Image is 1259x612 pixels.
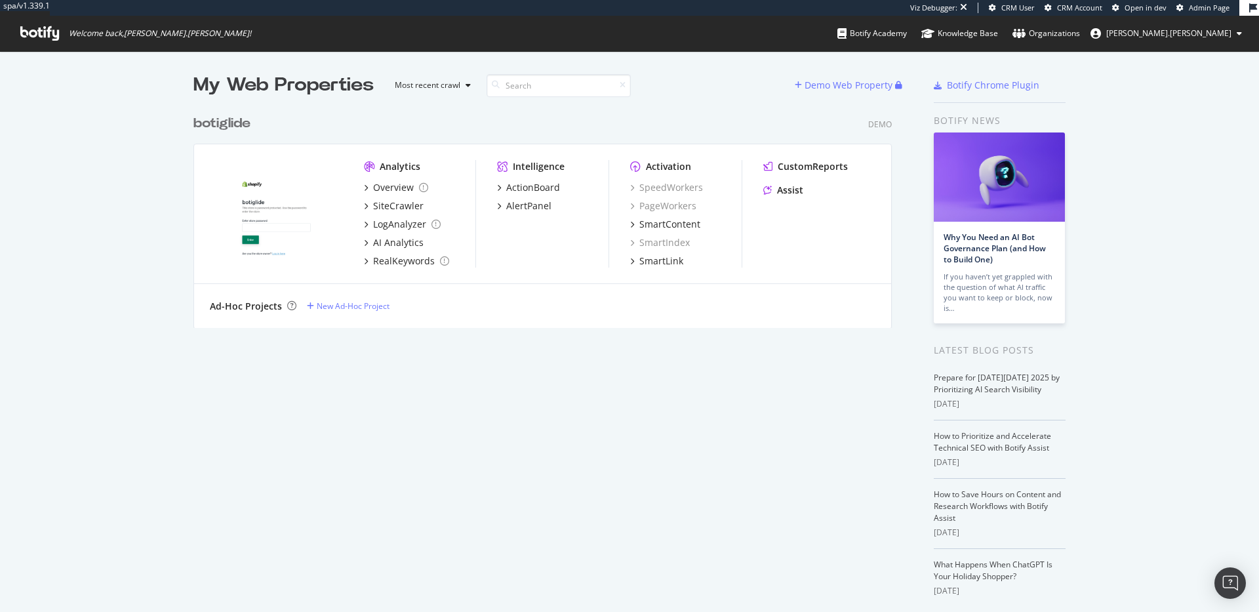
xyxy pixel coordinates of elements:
div: AlertPanel [506,199,551,213]
a: AI Analytics [364,236,424,249]
div: grid [193,98,902,328]
div: LogAnalyzer [373,218,426,231]
a: RealKeywords [364,255,449,268]
span: Admin Page [1189,3,1229,12]
div: Latest Blog Posts [934,343,1066,357]
div: Open Intercom Messenger [1214,567,1246,599]
div: SiteCrawler [373,199,424,213]
a: SmartIndex [630,236,690,249]
div: AI Analytics [373,236,424,249]
div: New Ad-Hoc Project [317,300,390,312]
a: AlertPanel [497,199,551,213]
a: How to Prioritize and Accelerate Technical SEO with Botify Assist [934,430,1051,453]
div: Demo [868,119,892,130]
div: Assist [777,184,803,197]
div: ActionBoard [506,181,560,194]
div: botiglide [193,114,250,133]
div: Botify Academy [837,27,907,40]
button: Demo Web Property [795,75,895,96]
div: CustomReports [778,160,848,173]
a: Organizations [1012,16,1080,51]
div: Ad-Hoc Projects [210,300,282,313]
a: SpeedWorkers [630,181,703,194]
div: Botify Chrome Plugin [947,79,1039,92]
div: Intelligence [513,160,565,173]
div: My Web Properties [193,72,374,98]
div: SmartContent [639,218,700,231]
a: SmartLink [630,255,683,268]
a: CRM Account [1045,3,1102,13]
div: Analytics [380,160,420,173]
div: Most recent crawl [395,81,460,89]
a: CustomReports [763,160,848,173]
div: Viz Debugger: [910,3,957,13]
a: Botify Academy [837,16,907,51]
div: If you haven’t yet grappled with the question of what AI traffic you want to keep or block, now is… [944,272,1055,314]
div: [DATE] [934,457,1066,468]
div: Overview [373,181,414,194]
input: Search [487,74,631,97]
img: botiglide [210,160,343,266]
button: Most recent crawl [384,75,476,96]
span: CRM User [1001,3,1035,12]
a: SiteCrawler [364,199,424,213]
a: Prepare for [DATE][DATE] 2025 by Prioritizing AI Search Visibility [934,372,1060,395]
a: Demo Web Property [795,79,895,91]
a: botiglide [193,114,256,133]
a: Knowledge Base [921,16,998,51]
img: Why You Need an AI Bot Governance Plan (and How to Build One) [934,133,1065,222]
div: Botify news [934,113,1066,128]
div: [DATE] [934,527,1066,539]
button: [PERSON_NAME].[PERSON_NAME] [1080,23,1252,44]
a: Assist [763,184,803,197]
a: Overview [364,181,428,194]
div: [DATE] [934,585,1066,597]
span: Welcome back, [PERSON_NAME].[PERSON_NAME] ! [69,28,251,39]
div: [DATE] [934,398,1066,410]
a: New Ad-Hoc Project [307,300,390,312]
a: Admin Page [1176,3,1229,13]
a: What Happens When ChatGPT Is Your Holiday Shopper? [934,559,1052,582]
a: Why You Need an AI Bot Governance Plan (and How to Build One) [944,232,1046,265]
div: Organizations [1012,27,1080,40]
span: CRM Account [1057,3,1102,12]
span: olivier.garcia [1106,28,1231,39]
a: How to Save Hours on Content and Research Workflows with Botify Assist [934,489,1061,523]
div: RealKeywords [373,255,435,268]
div: Demo Web Property [805,79,892,92]
span: Open in dev [1125,3,1167,12]
div: Activation [646,160,691,173]
a: SmartContent [630,218,700,231]
a: ActionBoard [497,181,560,194]
a: LogAnalyzer [364,218,441,231]
div: Knowledge Base [921,27,998,40]
a: Botify Chrome Plugin [934,79,1039,92]
div: SmartLink [639,255,683,268]
a: PageWorkers [630,199,696,213]
a: Open in dev [1112,3,1167,13]
a: CRM User [989,3,1035,13]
